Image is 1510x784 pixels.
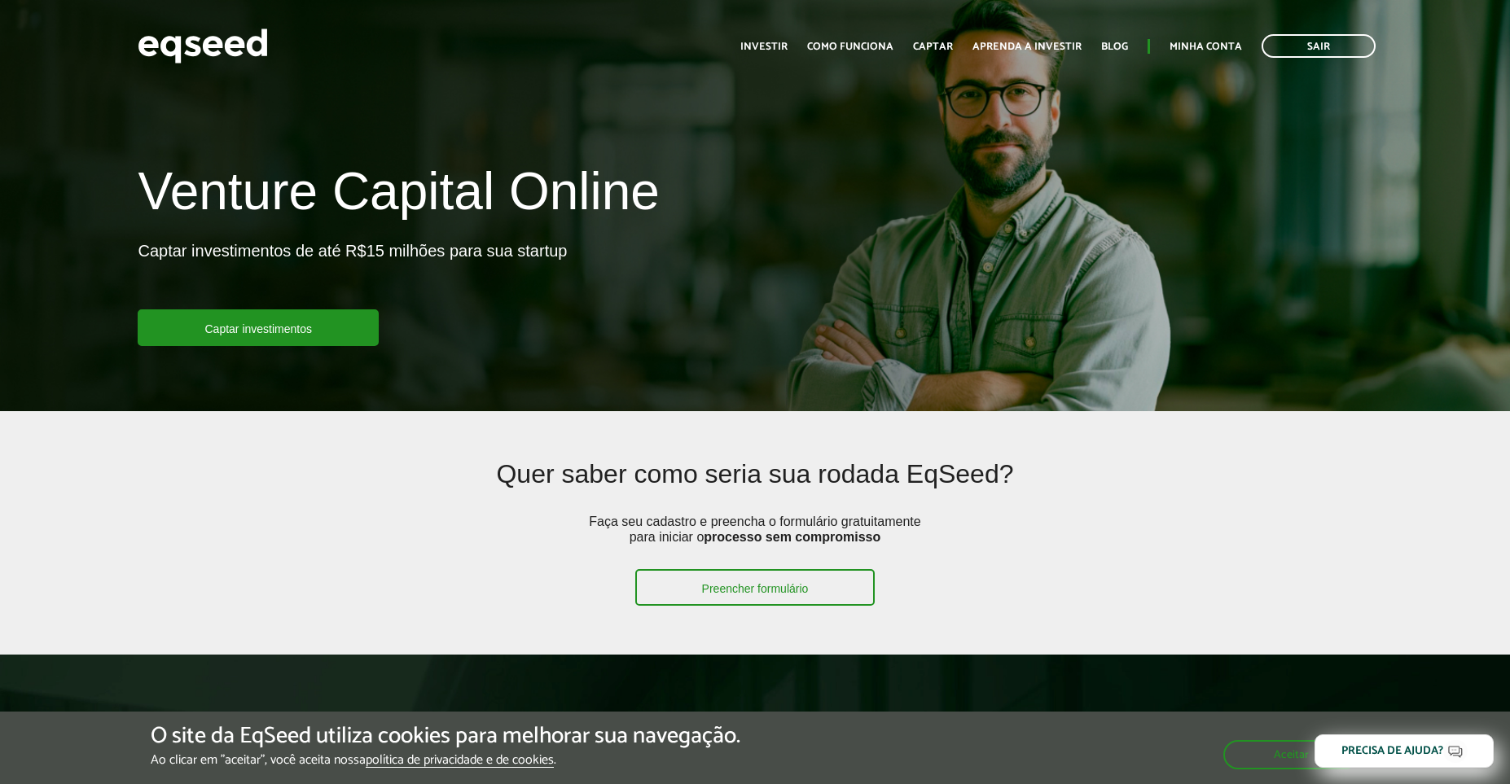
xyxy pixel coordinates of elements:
a: Como funciona [807,42,893,52]
img: EqSeed [138,24,268,68]
a: política de privacidade e de cookies [366,754,554,768]
a: Preencher formulário [635,569,876,606]
a: Captar [913,42,953,52]
h1: Venture Capital Online [138,163,659,228]
h2: Quer saber como seria sua rodada EqSeed? [264,460,1246,513]
p: Faça seu cadastro e preencha o formulário gratuitamente para iniciar o [584,514,926,569]
a: Investir [740,42,788,52]
h5: O site da EqSeed utiliza cookies para melhorar sua navegação. [151,724,740,749]
a: Blog [1101,42,1128,52]
a: Minha conta [1170,42,1242,52]
a: Aprenda a investir [972,42,1082,52]
p: Ao clicar em "aceitar", você aceita nossa . [151,752,740,768]
button: Aceitar [1223,740,1359,769]
strong: processo sem compromisso [704,530,880,544]
a: Sair [1262,34,1376,58]
a: Captar investimentos [138,309,379,346]
p: Captar investimentos de até R$15 milhões para sua startup [138,241,567,309]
